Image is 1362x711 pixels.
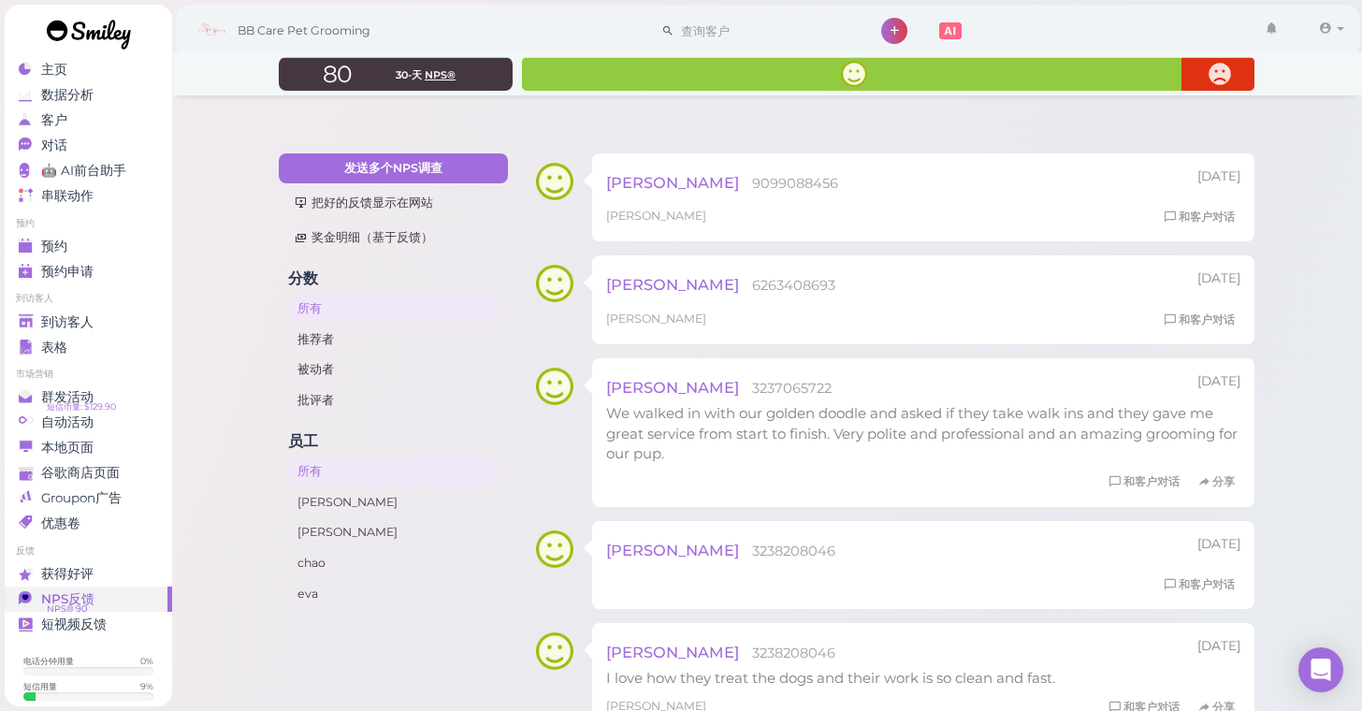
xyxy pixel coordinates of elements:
[606,275,739,294] span: [PERSON_NAME]
[288,519,500,545] a: [PERSON_NAME]
[1197,637,1240,656] div: 09/13 10:13am
[295,229,493,246] div: 奖金明细（基于反馈）
[5,133,172,158] a: 对话
[23,680,57,692] div: 短信用量
[606,378,739,397] span: [PERSON_NAME]
[1159,208,1240,227] a: 和客户对话
[41,414,94,430] span: 自动活动
[41,62,67,78] span: 主页
[5,108,172,133] a: 客户
[5,435,172,460] a: 本地页面
[5,234,172,259] a: 预约
[5,217,172,230] li: 预约
[41,440,94,456] span: 本地页面
[41,591,94,607] span: NPS反馈
[5,486,172,511] a: Groupon广告
[606,643,739,661] span: [PERSON_NAME]
[279,223,509,253] a: 奖金明细（基于反馈）
[288,326,500,353] a: 推荐者
[5,335,172,360] a: 表格
[1197,269,1240,288] div: 09/16 06:04pm
[1197,167,1240,186] div: 09/16 11:50pm
[288,269,500,287] h4: 分数
[41,490,122,506] span: Groupon广告
[47,399,116,414] span: 短信币量: $129.90
[5,587,172,612] a: NPS反馈 NPS® 90
[1104,472,1185,492] a: 和客户对话
[1193,472,1240,492] a: 分享
[674,16,856,46] input: 查询客户
[41,314,94,330] span: 到访客人
[5,410,172,435] a: 自动活动
[41,87,94,103] span: 数据分析
[41,465,120,481] span: 谷歌商店页面
[5,57,172,82] a: 主页
[295,195,493,211] div: 把好的反馈显示在网站
[5,310,172,335] a: 到访客人
[5,511,172,536] a: 优惠卷
[41,617,107,632] span: 短视频反馈
[606,209,706,223] span: [PERSON_NAME]
[5,368,172,381] li: 市场营销
[41,340,67,355] span: 表格
[288,489,500,515] a: [PERSON_NAME]
[41,163,126,179] span: 🤖 AI前台助手
[41,264,94,280] span: 预约申请
[606,403,1240,463] div: We walked in with our golden doodle and asked if they take walk ins and they gave me great servic...
[5,612,172,637] a: 短视频反馈
[5,158,172,183] a: 🤖 AI前台助手
[396,68,422,81] span: 30-天
[41,566,94,582] span: 获得好评
[288,356,500,383] a: 被动者
[41,239,67,254] span: 预约
[279,153,509,183] a: 发送多个NPS调查
[5,82,172,108] a: 数据分析
[5,259,172,284] a: 预约申请
[288,387,500,414] a: 批评者
[288,296,500,322] a: 所有
[5,385,172,410] a: 群发活动 短信币量: $129.90
[47,602,87,617] span: NPS® 90
[5,183,172,209] a: 串联动作
[1197,372,1240,391] div: 09/13 06:13pm
[279,188,509,218] a: 把好的反馈显示在网站
[41,112,67,128] span: 客户
[288,432,500,450] h4: 员工
[5,561,172,587] a: 获得好评
[23,655,74,667] div: 电话分钟用量
[606,173,739,192] span: [PERSON_NAME]
[140,680,153,692] div: 9 %
[752,380,832,397] span: 3237065722
[752,543,835,559] span: 3238208046
[1298,647,1343,692] div: Open Intercom Messenger
[1159,575,1240,595] a: 和客户对话
[41,389,94,405] span: 群发活动
[5,292,172,305] li: 到访客人
[752,175,838,192] span: 9099088456
[606,668,1240,688] div: I love how they treat the dogs and their work is so clean and fast.
[5,460,172,486] a: 谷歌商店页面
[323,60,352,88] span: 80
[238,5,370,57] span: BB Care Pet Grooming
[5,544,172,558] li: 反馈
[41,188,94,204] span: 串联动作
[41,515,80,531] span: 优惠卷
[606,541,739,559] span: [PERSON_NAME]
[1197,535,1240,554] div: 09/13 06:10pm
[288,458,500,485] a: 所有
[140,655,153,667] div: 0 %
[41,138,67,153] span: 对话
[752,277,835,294] span: 6263408693
[606,312,706,326] span: [PERSON_NAME]
[288,550,500,576] a: chao
[288,581,500,607] a: eva
[752,645,835,661] span: 3238208046
[425,68,456,81] span: NPS®
[1159,311,1240,330] a: 和客户对话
